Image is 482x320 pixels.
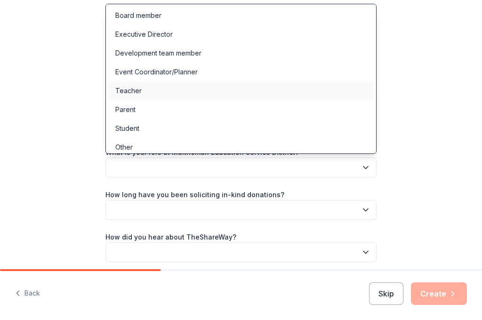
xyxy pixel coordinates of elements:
div: Executive Director [115,29,173,40]
div: Board member [115,10,161,21]
div: Event Coordinator/Planner [115,66,198,78]
div: Development team member [115,48,201,59]
div: Student [115,123,139,134]
div: Other [115,142,133,153]
div: Teacher [115,85,142,96]
div: Parent [115,104,136,115]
